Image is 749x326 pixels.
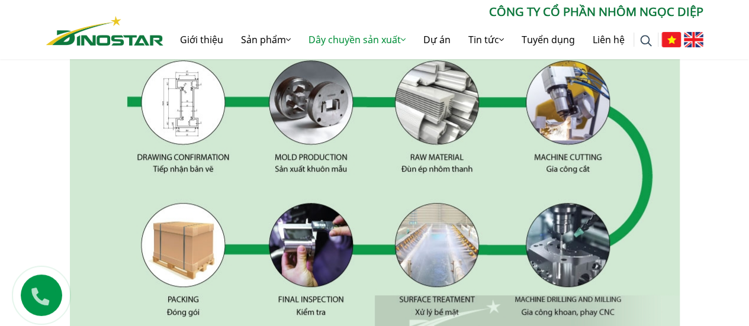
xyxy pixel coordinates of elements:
a: Tin tức [459,21,513,59]
img: Nhôm Dinostar [46,16,163,46]
img: search [640,35,652,47]
a: Giới thiệu [171,21,232,59]
p: CÔNG TY CỔ PHẦN NHÔM NGỌC DIỆP [163,3,703,21]
a: Sản phẩm [232,21,300,59]
a: Dây chuyền sản xuất [300,21,414,59]
a: Dự án [414,21,459,59]
a: Tuyển dụng [513,21,584,59]
a: Liên hệ [584,21,634,59]
img: English [684,32,703,47]
img: Tiếng Việt [661,32,681,47]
